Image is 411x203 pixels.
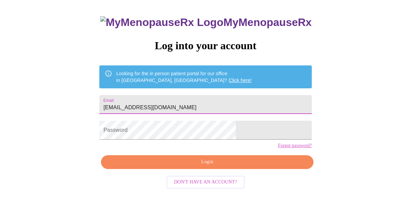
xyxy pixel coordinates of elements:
a: Forgot password? [278,143,312,148]
img: MyMenopauseRx Logo [100,16,223,29]
div: Looking for the in person patient portal for our office in [GEOGRAPHIC_DATA], [GEOGRAPHIC_DATA]? [116,67,252,86]
h3: Log into your account [99,39,311,52]
a: Click here! [229,78,252,83]
a: Don't have an account? [165,179,246,184]
button: Login [101,155,313,169]
h3: MyMenopauseRx [100,16,312,29]
span: Login [109,158,305,166]
button: Don't have an account? [166,176,245,189]
span: Don't have an account? [174,178,237,186]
